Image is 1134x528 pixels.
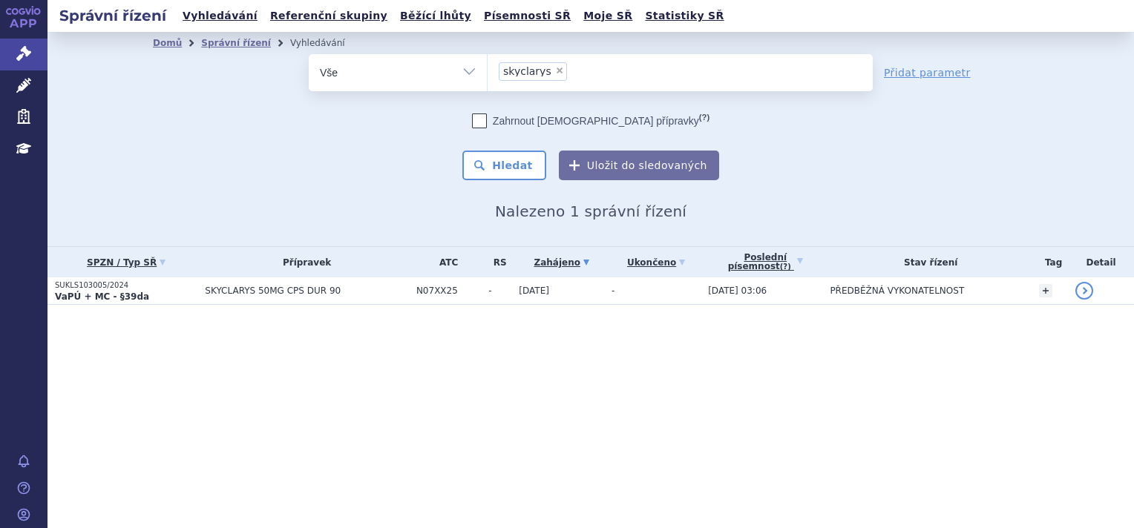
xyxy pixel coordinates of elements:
span: [DATE] 03:06 [708,286,767,296]
th: RS [481,247,511,277]
a: Běžící lhůty [396,6,476,26]
li: Vyhledávání [290,32,364,54]
a: Zahájeno [519,252,604,273]
a: Referenční skupiny [266,6,392,26]
p: SUKLS103005/2024 [55,280,197,291]
button: Hledat [462,151,546,180]
a: + [1039,284,1052,297]
a: Přidat parametr [884,65,971,80]
span: - [612,286,614,296]
a: Statistiky SŘ [640,6,728,26]
th: Tag [1032,247,1068,277]
a: Moje SŘ [579,6,637,26]
span: Nalezeno 1 správní řízení [495,202,686,220]
span: [DATE] [519,286,549,296]
label: Zahrnout [DEMOGRAPHIC_DATA] přípravky [472,113,709,128]
a: Domů [153,38,182,48]
a: Poslednípísemnost(?) [708,247,822,277]
h2: Správní řízení [47,5,178,26]
span: PŘEDBĚŽNÁ VYKONATELNOST [830,286,964,296]
span: SKYCLARYS 50MG CPS DUR 90 [205,286,409,296]
th: Přípravek [197,247,409,277]
a: Vyhledávání [178,6,262,26]
abbr: (?) [780,263,791,271]
a: Správní řízení [201,38,271,48]
a: Písemnosti SŘ [479,6,575,26]
abbr: (?) [699,113,709,122]
a: SPZN / Typ SŘ [55,252,197,273]
span: N07XX25 [416,286,481,296]
button: Uložit do sledovaných [559,151,719,180]
a: Ukončeno [612,252,701,273]
span: - [488,286,511,296]
span: skyclarys [503,66,551,76]
th: ATC [409,247,481,277]
a: detail [1075,282,1093,300]
strong: VaPÚ + MC - §39da [55,291,149,302]
input: skyclarys [571,62,580,80]
span: × [555,66,564,75]
th: Detail [1068,247,1134,277]
th: Stav řízení [822,247,1032,277]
